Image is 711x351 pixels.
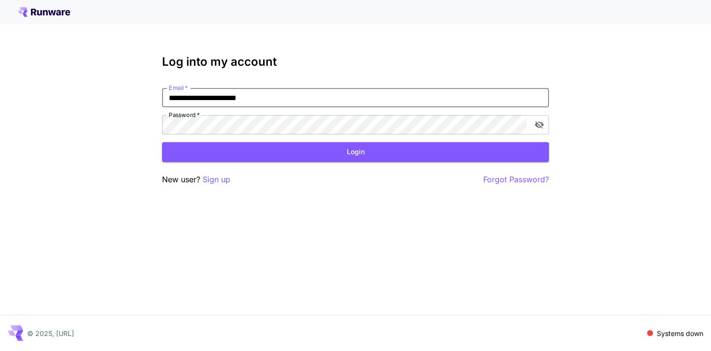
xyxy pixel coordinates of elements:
[531,116,548,133] button: toggle password visibility
[169,111,200,119] label: Password
[162,142,549,162] button: Login
[483,174,549,186] button: Forgot Password?
[27,328,74,338] p: © 2025, [URL]
[162,55,549,69] h3: Log into my account
[169,84,188,92] label: Email
[203,174,230,186] button: Sign up
[657,328,703,338] p: Systems down
[162,174,230,186] p: New user?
